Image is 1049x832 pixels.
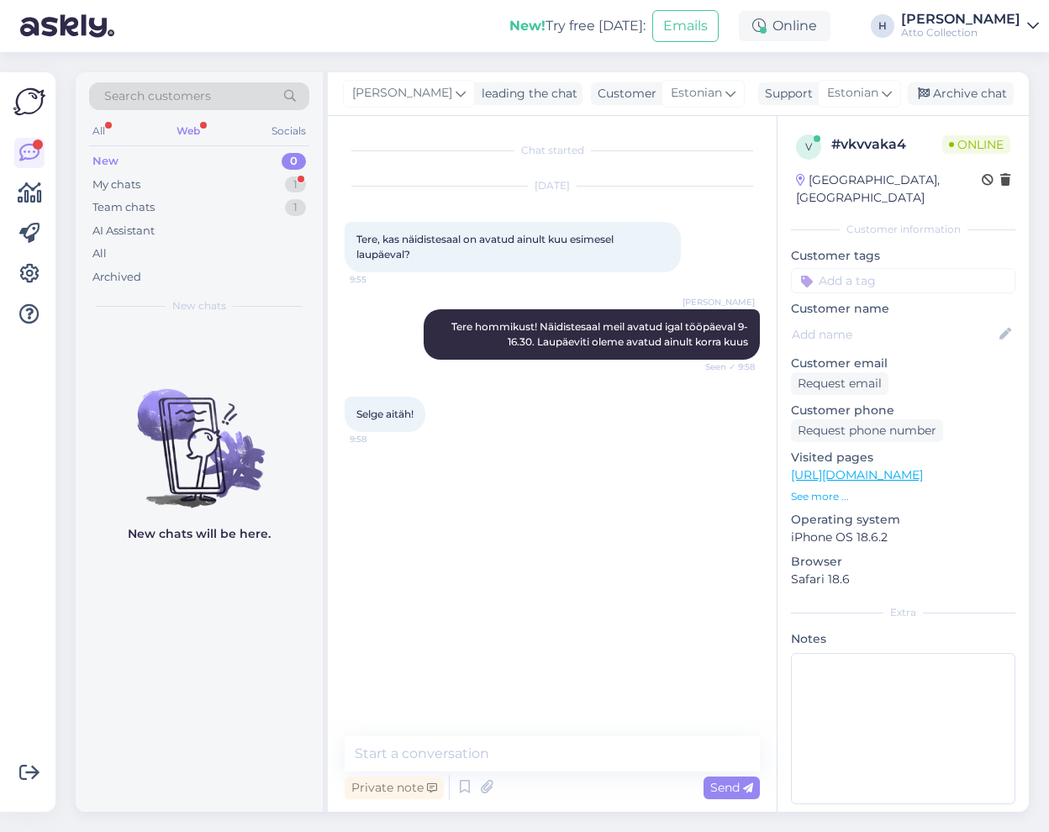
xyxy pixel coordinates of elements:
[350,433,413,445] span: 9:58
[827,84,878,103] span: Estonian
[475,85,577,103] div: leading the chat
[908,82,1014,105] div: Archive chat
[796,171,982,207] div: [GEOGRAPHIC_DATA], [GEOGRAPHIC_DATA]
[13,86,45,118] img: Askly Logo
[89,120,108,142] div: All
[758,85,813,103] div: Support
[285,199,306,216] div: 1
[710,780,753,795] span: Send
[345,178,760,193] div: [DATE]
[692,361,755,373] span: Seen ✓ 9:58
[92,153,119,170] div: New
[345,777,444,799] div: Private note
[791,529,1015,546] p: iPhone OS 18.6.2
[92,269,141,286] div: Archived
[791,605,1015,620] div: Extra
[942,135,1010,154] span: Online
[791,247,1015,265] p: Customer tags
[671,84,722,103] span: Estonian
[871,14,894,38] div: H
[791,300,1015,318] p: Customer name
[831,134,942,155] div: # vkvvaka4
[791,553,1015,571] p: Browser
[285,176,306,193] div: 1
[509,18,546,34] b: New!
[791,222,1015,237] div: Customer information
[92,176,140,193] div: My chats
[591,85,656,103] div: Customer
[791,268,1015,293] input: Add a tag
[173,120,203,142] div: Web
[92,245,107,262] div: All
[92,223,155,240] div: AI Assistant
[683,296,755,308] span: [PERSON_NAME]
[791,630,1015,648] p: Notes
[791,489,1015,504] p: See more ...
[792,325,996,344] input: Add name
[282,153,306,170] div: 0
[791,355,1015,372] p: Customer email
[128,525,271,543] p: New chats will be here.
[791,402,1015,419] p: Customer phone
[509,16,646,36] div: Try free [DATE]:
[901,26,1020,39] div: Atto Collection
[791,372,888,395] div: Request email
[268,120,309,142] div: Socials
[76,359,323,510] img: No chats
[356,408,414,420] span: Selge aitäh!
[791,449,1015,466] p: Visited pages
[104,87,211,105] span: Search customers
[451,320,748,348] span: Tere hommikust! Näidistesaal meil avatud igal tööpäeval 9-16.30. Laupäeviti oleme avatud ainult k...
[345,143,760,158] div: Chat started
[92,199,155,216] div: Team chats
[791,511,1015,529] p: Operating system
[352,84,452,103] span: [PERSON_NAME]
[901,13,1020,26] div: [PERSON_NAME]
[172,298,226,313] span: New chats
[652,10,719,42] button: Emails
[350,273,413,286] span: 9:55
[356,233,616,261] span: Tere, kas näidistesaal on avatud ainult kuu esimesel laupäeval?
[791,467,923,482] a: [URL][DOMAIN_NAME]
[901,13,1039,39] a: [PERSON_NAME]Atto Collection
[739,11,830,41] div: Online
[791,571,1015,588] p: Safari 18.6
[805,140,812,153] span: v
[791,419,943,442] div: Request phone number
